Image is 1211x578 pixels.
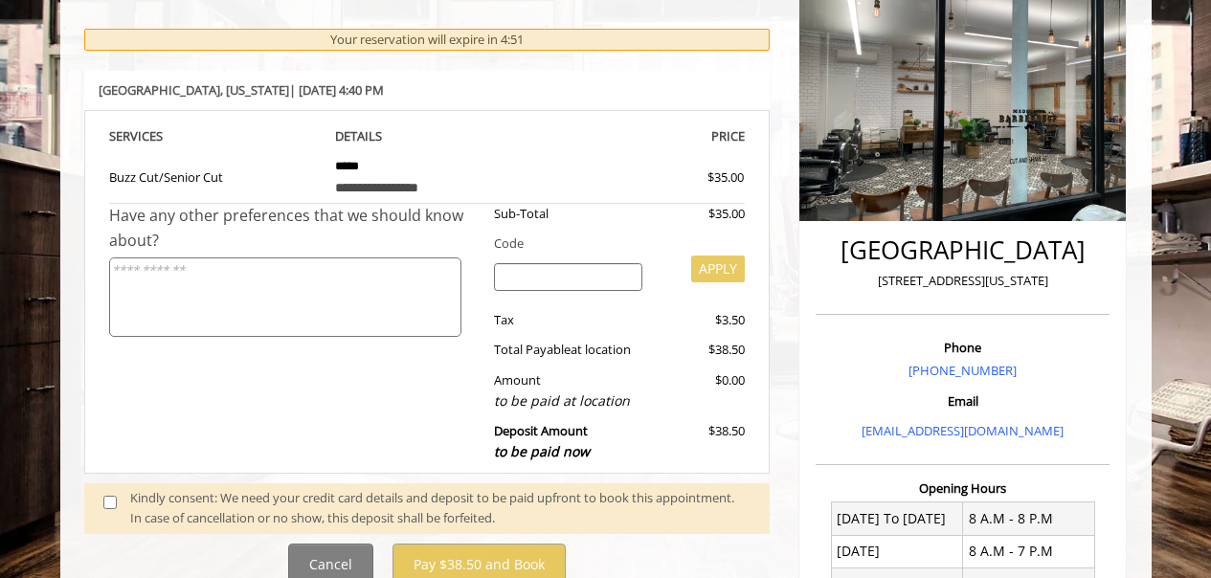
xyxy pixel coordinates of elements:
div: $35.00 [657,204,745,224]
b: Deposit Amount [494,422,590,460]
td: 8 A.M - 8 P.M [963,502,1095,535]
div: Have any other preferences that we should know about? [109,204,481,253]
a: [EMAIL_ADDRESS][DOMAIN_NAME] [862,422,1064,439]
div: $0.00 [657,370,745,411]
span: S [156,127,163,144]
div: $35.00 [639,167,744,188]
button: APPLY [691,256,745,282]
h3: Email [820,394,1105,408]
p: [STREET_ADDRESS][US_STATE] [820,271,1105,291]
h2: [GEOGRAPHIC_DATA] [820,236,1105,264]
b: [GEOGRAPHIC_DATA] | [DATE] 4:40 PM [99,81,384,99]
div: to be paid at location [494,390,642,411]
th: DETAILS [321,125,533,147]
th: PRICE [533,125,746,147]
div: Code [480,233,745,254]
div: $3.50 [657,310,745,330]
span: , [US_STATE] [220,81,289,99]
h3: SELECTED SERVICE [84,34,771,52]
div: $38.50 [657,340,745,360]
div: Kindly consent: We need your credit card details and deposit to be paid upfront to book this appo... [130,488,751,528]
div: Your reservation will expire in 4:51 [84,29,771,51]
td: Buzz Cut/Senior Cut [109,147,322,204]
td: [DATE] [831,535,963,567]
a: [PHONE_NUMBER] [908,362,1017,379]
div: Total Payable [480,340,657,360]
span: at location [571,341,631,358]
th: SERVICE [109,125,322,147]
div: Amount [480,370,657,411]
div: Tax [480,310,657,330]
div: Sub-Total [480,204,657,224]
h3: Opening Hours [816,481,1110,495]
span: to be paid now [494,442,590,460]
td: 8 A.M - 7 P.M [963,535,1095,567]
td: [DATE] To [DATE] [831,502,963,535]
div: $38.50 [657,421,745,462]
h3: Phone [820,341,1105,354]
